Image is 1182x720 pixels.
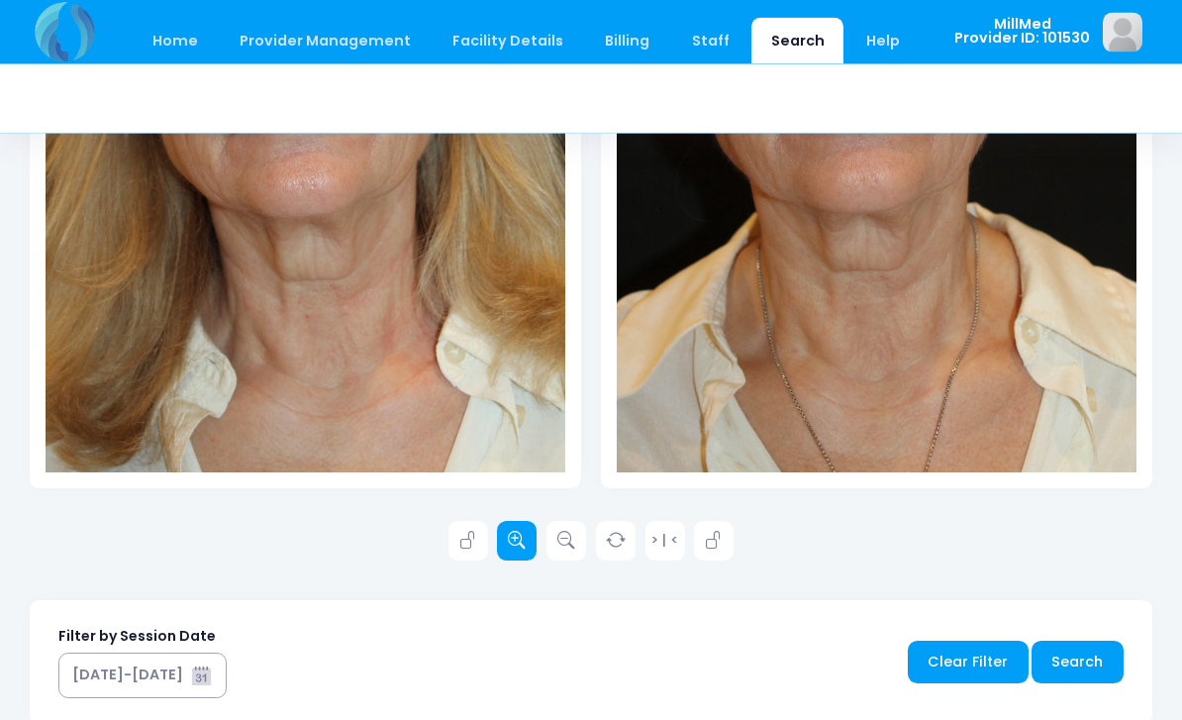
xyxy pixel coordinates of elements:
a: Search [751,18,843,64]
div: [DATE]-[DATE] [72,666,183,686]
span: MillMed Provider ID: 101530 [954,17,1090,46]
a: Search [1032,642,1124,684]
a: Provider Management [220,18,430,64]
a: Staff [672,18,748,64]
a: Clear Filter [908,642,1029,684]
label: Filter by Session Date [58,627,216,648]
a: > | < [645,522,685,562]
a: Home [133,18,217,64]
img: image [1103,13,1142,52]
a: Facility Details [434,18,583,64]
a: Billing [586,18,669,64]
a: Help [847,18,920,64]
